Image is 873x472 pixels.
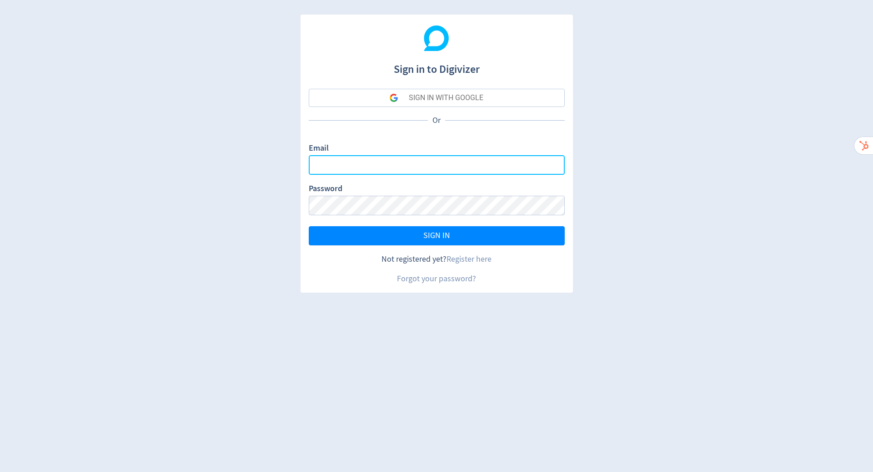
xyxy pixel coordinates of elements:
span: SIGN IN [423,232,450,240]
h1: Sign in to Digivizer [309,54,565,77]
label: Email [309,142,329,155]
button: SIGN IN WITH GOOGLE [309,89,565,107]
label: Password [309,183,342,196]
div: SIGN IN WITH GOOGLE [409,89,483,107]
p: Or [428,115,445,126]
a: Forgot your password? [397,274,476,284]
a: Register here [447,254,492,264]
div: Not registered yet? [309,254,565,265]
img: Digivizer Logo [424,25,449,51]
button: SIGN IN [309,226,565,245]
